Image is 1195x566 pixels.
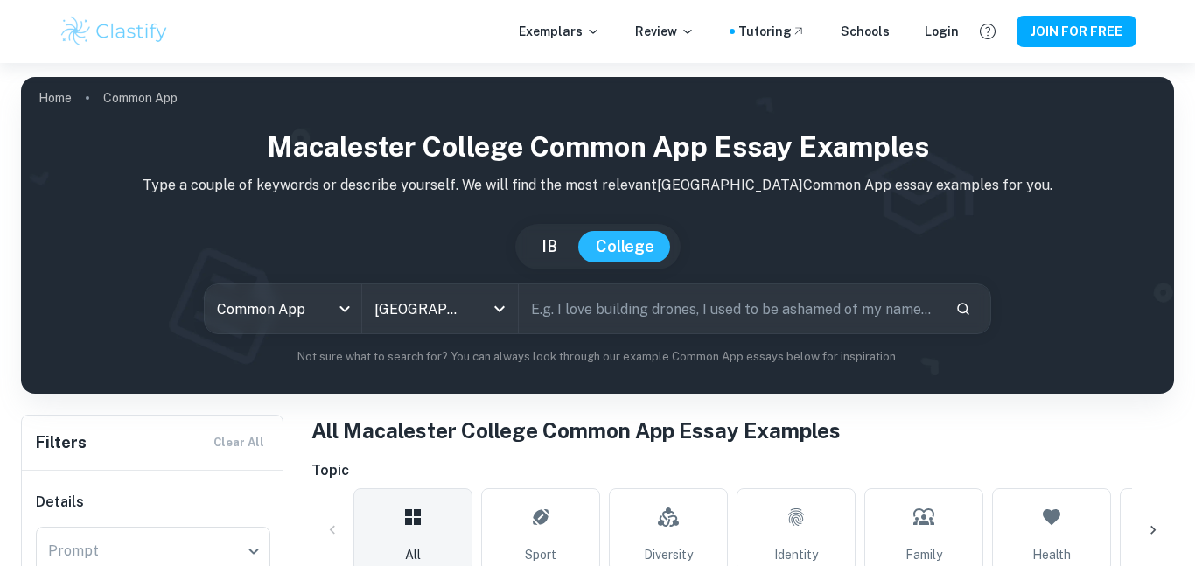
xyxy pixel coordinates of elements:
p: Type a couple of keywords or describe yourself. We will find the most relevant [GEOGRAPHIC_DATA] ... [35,175,1160,196]
input: E.g. I love building drones, I used to be ashamed of my name... [519,284,941,333]
button: College [578,231,672,262]
p: Common App [103,88,178,108]
div: Common App [205,284,361,333]
h6: Details [36,492,270,513]
h1: Macalester College Common App Essay Examples [35,126,1160,168]
span: Sport [525,545,556,564]
h1: All Macalester College Common App Essay Examples [311,415,1174,446]
a: Home [38,86,72,110]
span: All [405,545,421,564]
button: IB [524,231,575,262]
p: Review [635,22,695,41]
button: Help and Feedback [973,17,1003,46]
span: Family [905,545,942,564]
h6: Topic [311,460,1174,481]
a: Login [925,22,959,41]
p: Not sure what to search for? You can always look through our example Common App essays below for ... [35,348,1160,366]
a: Tutoring [738,22,806,41]
button: Search [948,294,978,324]
img: profile cover [21,77,1174,394]
h6: Filters [36,430,87,455]
span: Identity [774,545,818,564]
span: Diversity [644,545,693,564]
p: Exemplars [519,22,600,41]
span: Health [1032,545,1071,564]
img: Clastify logo [59,14,170,49]
a: Schools [841,22,890,41]
button: Open [487,297,512,321]
button: JOIN FOR FREE [1017,16,1136,47]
